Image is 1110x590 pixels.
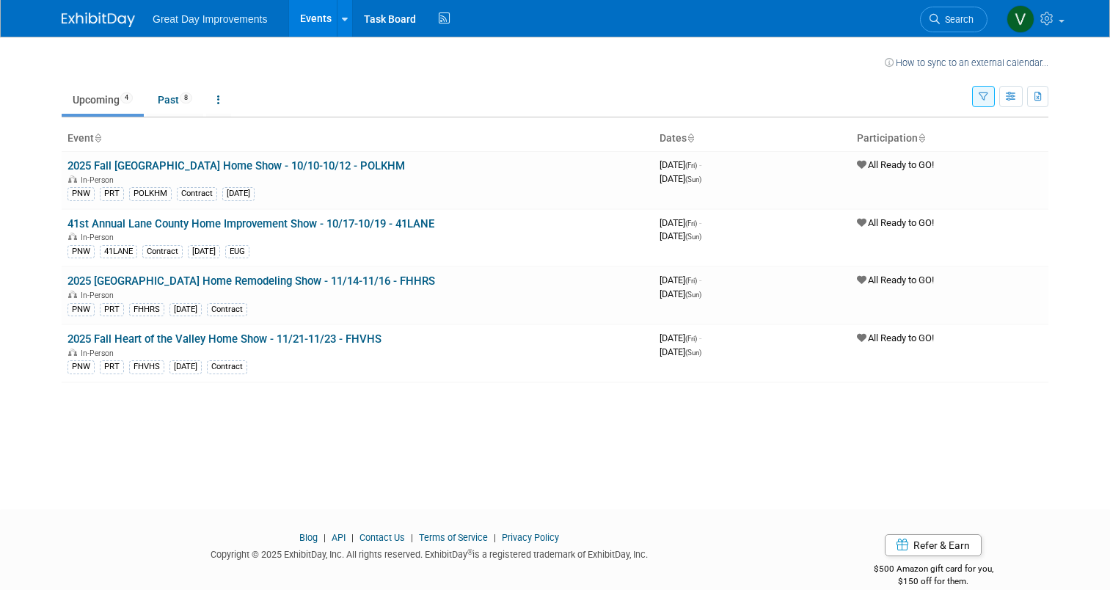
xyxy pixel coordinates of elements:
a: Sort by Participation Type [918,132,925,144]
div: FHHRS [129,303,164,316]
span: All Ready to GO! [857,159,934,170]
div: PNW [67,187,95,200]
a: Sort by Event Name [94,132,101,144]
span: Great Day Improvements [153,13,267,25]
span: (Sun) [685,233,701,241]
span: - [699,217,701,228]
img: In-Person Event [68,175,77,183]
span: All Ready to GO! [857,274,934,285]
img: Virginia Mehlhoff [1007,5,1034,33]
span: (Fri) [685,335,697,343]
span: 8 [180,92,192,103]
div: Contract [207,303,247,316]
img: In-Person Event [68,233,77,240]
span: [DATE] [660,288,701,299]
div: [DATE] [169,360,202,374]
span: In-Person [81,349,118,358]
div: PNW [67,245,95,258]
div: PNW [67,360,95,374]
th: Participation [851,126,1048,151]
span: (Fri) [685,161,697,170]
span: | [348,532,357,543]
span: In-Person [81,175,118,185]
div: [DATE] [188,245,220,258]
a: Terms of Service [419,532,488,543]
a: API [332,532,346,543]
span: (Fri) [685,277,697,285]
span: | [407,532,417,543]
span: [DATE] [660,159,701,170]
a: Search [920,7,987,32]
span: [DATE] [660,230,701,241]
div: $150 off for them. [818,575,1048,588]
th: Event [62,126,654,151]
div: $500 Amazon gift card for you, [818,553,1048,587]
span: [DATE] [660,346,701,357]
a: 2025 Fall Heart of the Valley Home Show - 11/21-11/23 - FHVHS [67,332,381,346]
a: Privacy Policy [502,532,559,543]
span: Search [940,14,974,25]
span: [DATE] [660,173,701,184]
a: Blog [299,532,318,543]
a: Past8 [147,86,203,114]
img: ExhibitDay [62,12,135,27]
a: 2025 [GEOGRAPHIC_DATA] Home Remodeling Show - 11/14-11/16 - FHHRS [67,274,435,288]
span: (Sun) [685,349,701,357]
span: All Ready to GO! [857,332,934,343]
a: Contact Us [359,532,405,543]
div: Contract [207,360,247,374]
th: Dates [654,126,851,151]
span: | [490,532,500,543]
a: Sort by Start Date [687,132,694,144]
div: [DATE] [169,303,202,316]
span: (Sun) [685,175,701,183]
a: 2025 Fall [GEOGRAPHIC_DATA] Home Show - 10/10-10/12 - POLKHM [67,159,405,172]
div: PRT [100,303,124,316]
a: How to sync to an external calendar... [885,57,1048,68]
a: Upcoming4 [62,86,144,114]
span: - [699,332,701,343]
span: 4 [120,92,133,103]
div: Copyright © 2025 ExhibitDay, Inc. All rights reserved. ExhibitDay is a registered trademark of Ex... [62,545,796,561]
span: [DATE] [660,332,701,343]
span: [DATE] [660,217,701,228]
a: 41st Annual Lane County Home Improvement Show - 10/17-10/19 - 41LANE [67,217,434,230]
sup: ® [467,548,472,556]
div: EUG [225,245,249,258]
div: PNW [67,303,95,316]
div: [DATE] [222,187,255,200]
div: 41LANE [100,245,137,258]
img: In-Person Event [68,291,77,298]
div: Contract [142,245,183,258]
span: In-Person [81,233,118,242]
span: All Ready to GO! [857,217,934,228]
div: PRT [100,360,124,374]
div: FHVHS [129,360,164,374]
div: Contract [177,187,217,200]
span: - [699,159,701,170]
span: - [699,274,701,285]
div: PRT [100,187,124,200]
span: In-Person [81,291,118,300]
span: (Fri) [685,219,697,227]
span: (Sun) [685,291,701,299]
span: [DATE] [660,274,701,285]
a: Refer & Earn [885,534,982,556]
div: POLKHM [129,187,172,200]
span: | [320,532,329,543]
img: In-Person Event [68,349,77,356]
